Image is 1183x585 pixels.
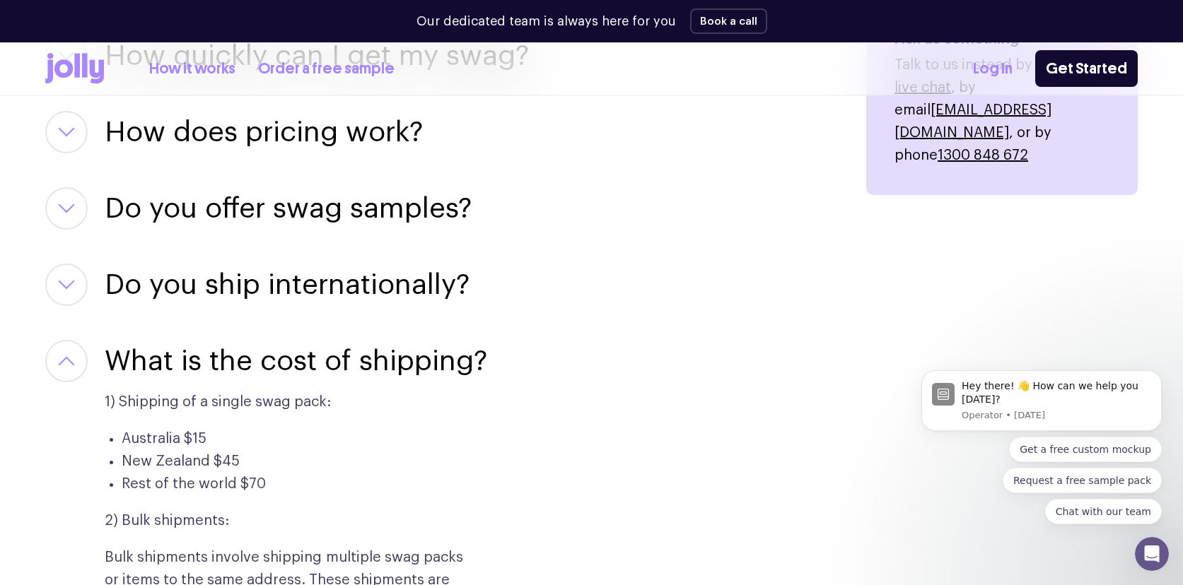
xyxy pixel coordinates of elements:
[105,264,470,306] button: Do you ship internationally?
[149,57,235,81] a: How it works
[416,12,676,31] p: Our dedicated team is always here for you
[122,427,467,450] li: Australia $15
[105,111,423,153] button: How does pricing work?
[105,340,487,382] button: What is the cost of shipping?
[122,450,467,473] li: New Zealand $45
[105,509,467,532] p: 2) Bulk shipments:
[105,187,472,230] button: Do you offer swag samples?
[690,8,767,34] button: Book a call
[973,57,1013,81] a: Log In
[258,57,395,81] a: Order a free sample
[938,148,1028,162] a: 1300 848 672
[1135,537,1169,571] iframe: Intercom live chat
[122,473,467,495] li: Rest of the world $70
[900,261,1183,547] iframe: Intercom notifications message
[105,391,467,413] p: 1) Shipping of a single swag pack:
[894,54,1109,167] p: Talk to us instead by starting a , by email , or by phone
[1035,50,1138,87] a: Get Started
[894,103,1051,140] a: [EMAIL_ADDRESS][DOMAIN_NAME]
